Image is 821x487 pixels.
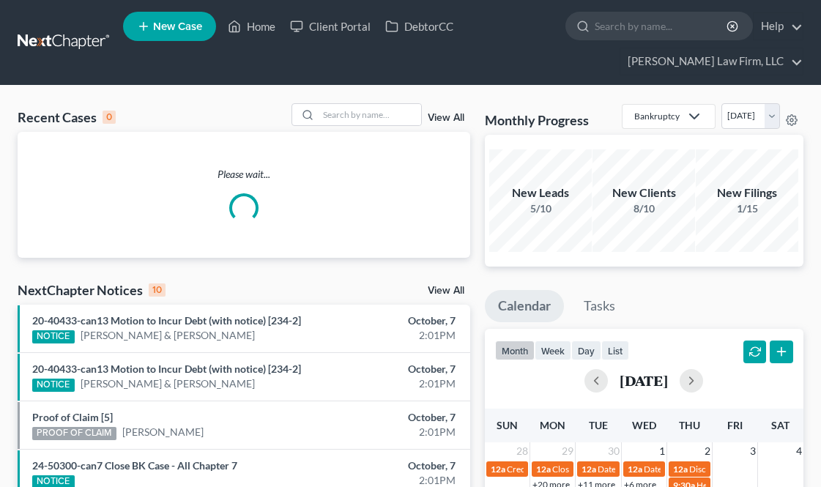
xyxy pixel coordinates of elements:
[81,328,255,343] a: [PERSON_NAME] & [PERSON_NAME]
[497,419,518,431] span: Sun
[489,185,592,201] div: New Leads
[32,459,237,472] a: 24-50300-can7 Close BK Case - All Chapter 7
[535,341,571,360] button: week
[515,442,530,460] span: 28
[689,464,817,475] span: Discharged for [PERSON_NAME]
[696,201,798,216] div: 1/15
[595,12,729,40] input: Search by name...
[319,104,421,125] input: Search by name...
[582,464,596,475] span: 12a
[540,419,565,431] span: Mon
[628,464,642,475] span: 12a
[324,313,455,328] div: October, 7
[632,419,656,431] span: Wed
[428,286,464,296] a: View All
[536,464,551,475] span: 12a
[122,425,204,439] a: [PERSON_NAME]
[32,330,75,343] div: NOTICE
[324,362,455,376] div: October, 7
[507,464,659,475] span: Credit Counseling for [PERSON_NAME]
[491,464,505,475] span: 12a
[560,442,575,460] span: 29
[378,13,461,40] a: DebtorCC
[673,464,688,475] span: 12a
[324,425,455,439] div: 2:01PM
[485,111,589,129] h3: Monthly Progress
[485,290,564,322] a: Calendar
[571,341,601,360] button: day
[589,419,608,431] span: Tue
[428,113,464,123] a: View All
[495,341,535,360] button: month
[18,108,116,126] div: Recent Cases
[489,201,592,216] div: 5/10
[592,185,695,201] div: New Clients
[658,442,666,460] span: 1
[571,290,628,322] a: Tasks
[81,376,255,391] a: [PERSON_NAME] & [PERSON_NAME]
[620,48,803,75] a: [PERSON_NAME] Law Firm, LLC
[18,281,166,299] div: NextChapter Notices
[696,185,798,201] div: New Filings
[283,13,378,40] a: Client Portal
[32,411,113,423] a: Proof of Claim [5]
[679,419,700,431] span: Thu
[748,442,757,460] span: 3
[598,464,720,475] span: Date Filed for [PERSON_NAME]
[754,13,803,40] a: Help
[103,111,116,124] div: 0
[601,341,629,360] button: list
[703,442,712,460] span: 2
[220,13,283,40] a: Home
[324,376,455,391] div: 2:01PM
[634,110,680,122] div: Bankruptcy
[795,442,803,460] span: 4
[606,442,621,460] span: 30
[32,427,116,440] div: PROOF OF CLAIM
[32,379,75,392] div: NOTICE
[18,167,470,182] p: Please wait...
[324,328,455,343] div: 2:01PM
[552,464,740,475] span: Closed for [PERSON_NAME] & [PERSON_NAME]
[32,314,301,327] a: 20-40433-can13 Motion to Incur Debt (with notice) [234-2]
[149,283,166,297] div: 10
[153,21,202,32] span: New Case
[324,410,455,425] div: October, 7
[324,458,455,473] div: October, 7
[771,419,790,431] span: Sat
[727,419,743,431] span: Fri
[592,201,695,216] div: 8/10
[620,373,668,388] h2: [DATE]
[32,363,301,375] a: 20-40433-can13 Motion to Incur Debt (with notice) [234-2]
